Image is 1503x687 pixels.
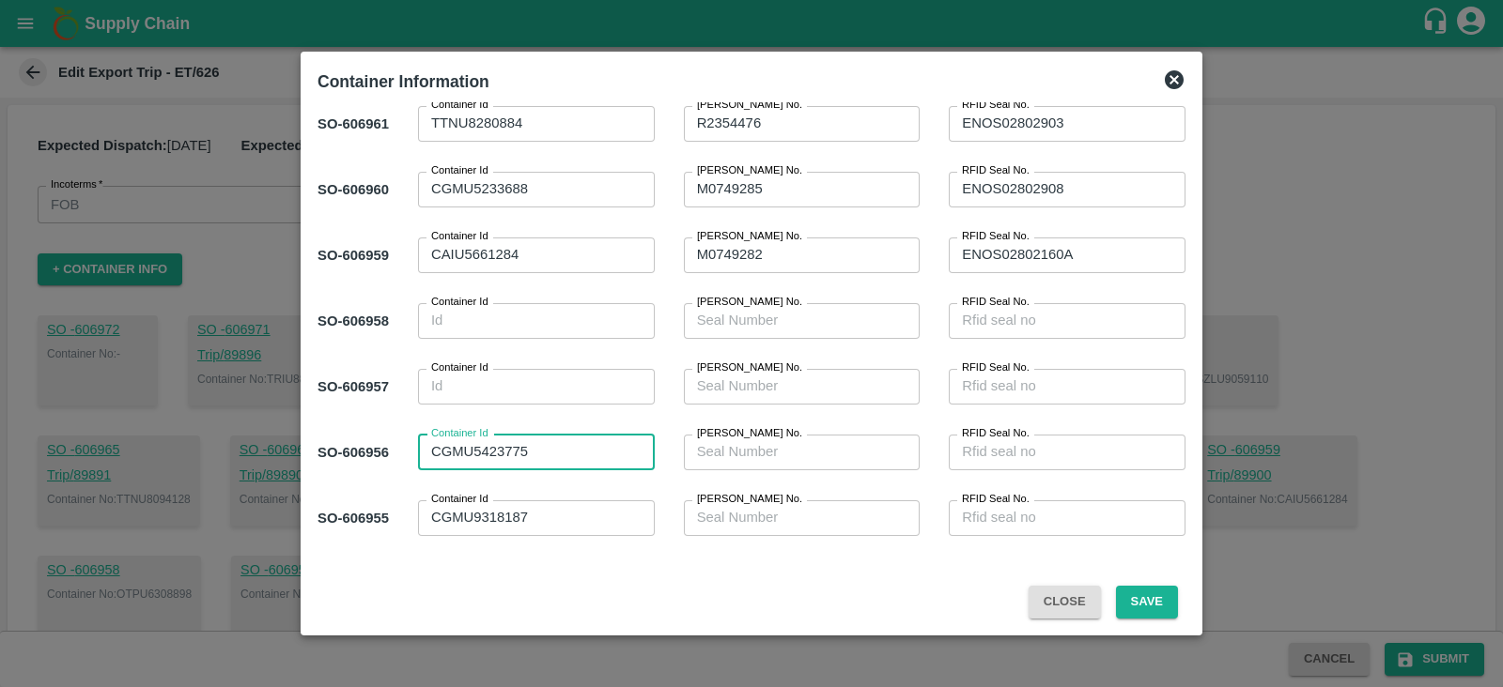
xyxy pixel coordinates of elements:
[962,492,1030,507] label: RFID Seal No.
[318,511,389,526] b: SO- 606955
[318,379,389,394] b: SO- 606957
[318,116,389,131] b: SO- 606961
[431,426,488,441] label: Container Id
[431,245,642,265] textarea: CAIU5661284
[318,313,389,328] b: SO- 606958
[962,360,1030,375] label: RFID Seal No.
[697,114,907,133] textarea: R2354476
[431,492,488,507] label: Container Id
[431,114,642,133] textarea: TTNU8280884
[318,445,389,460] b: SO- 606956
[431,179,642,199] textarea: CGMU5233688
[697,360,802,375] label: [PERSON_NAME] No.
[318,182,389,197] b: SO- 606960
[962,229,1030,244] label: RFID Seal No.
[962,426,1030,441] label: RFID Seal No.
[318,72,489,91] b: Container Information
[431,442,642,462] textarea: CGMU5423775
[962,114,1172,133] textarea: ENOS02802903
[697,245,907,265] textarea: M0749282
[962,179,1172,199] textarea: ENOS02802908
[962,245,1172,265] textarea: ENOS02802160A
[431,360,488,375] label: Container Id
[1116,586,1178,618] button: Save
[1029,586,1101,618] button: Close
[431,98,488,113] label: Container Id
[431,508,642,527] textarea: CGMU9318187
[697,426,802,441] label: [PERSON_NAME] No.
[431,163,488,178] label: Container Id
[431,229,488,244] label: Container Id
[697,295,802,310] label: [PERSON_NAME] No.
[697,229,802,244] label: [PERSON_NAME] No.
[697,98,802,113] label: [PERSON_NAME] No.
[697,492,802,507] label: [PERSON_NAME] No.
[697,163,802,178] label: [PERSON_NAME] No.
[962,98,1030,113] label: RFID Seal No.
[962,295,1030,310] label: RFID Seal No.
[318,248,389,263] b: SO- 606959
[697,179,907,199] textarea: M0749285
[962,163,1030,178] label: RFID Seal No.
[431,295,488,310] label: Container Id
